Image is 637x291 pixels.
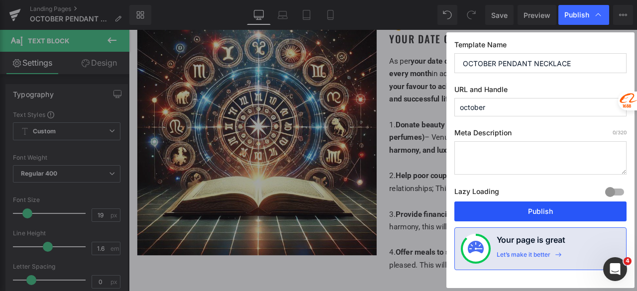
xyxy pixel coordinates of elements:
span: /320 [613,129,627,135]
div: Let’s make it better [497,251,550,264]
span: Publish [564,10,589,19]
span: enhances your charm, harmony, and luxury. [309,122,590,147]
span: Help poor couples with wedding expenses [316,167,484,178]
iframe: Intercom live chat [603,257,627,281]
span: prosperity in family life growth. [417,183,542,193]
button: Publish [454,201,627,221]
span: Offer meals to soldiers or martyrs’ families [316,258,489,269]
div: As per , you need to do in addition to wearing the [309,29,592,90]
div: 2. – [PERSON_NAME] blesses relationships; This will bring [309,165,592,195]
span: above pendant to attract luck in your favour to achieve more wealth, health, prosperity and for f... [309,46,590,87]
span: 0 [613,129,616,135]
div: 4. – Mars (Scorpio) is pleased. This will [309,256,592,287]
img: onboarding-status.svg [468,241,484,257]
span: remove hidden enemies. [376,273,476,284]
span: 4 [624,257,632,265]
span: improve marital happiness. [377,228,487,238]
div: 1. – Venus in [GEOGRAPHIC_DATA]; This [309,105,592,150]
label: Lazy Loading [454,185,499,201]
label: URL and Handle [454,85,627,98]
span: Provide financial or food support to widows [316,213,489,223]
label: Template Name [454,40,627,53]
label: Meta Description [454,128,627,141]
span: Donate beauty or hygiene items (soap, oil, [PERSON_NAME], perfumes) [309,107,557,132]
div: 3. – Balances Venus’s harmony, this will [309,211,592,241]
span: your date of birth [334,31,403,42]
h4: Your page is great [497,234,565,251]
